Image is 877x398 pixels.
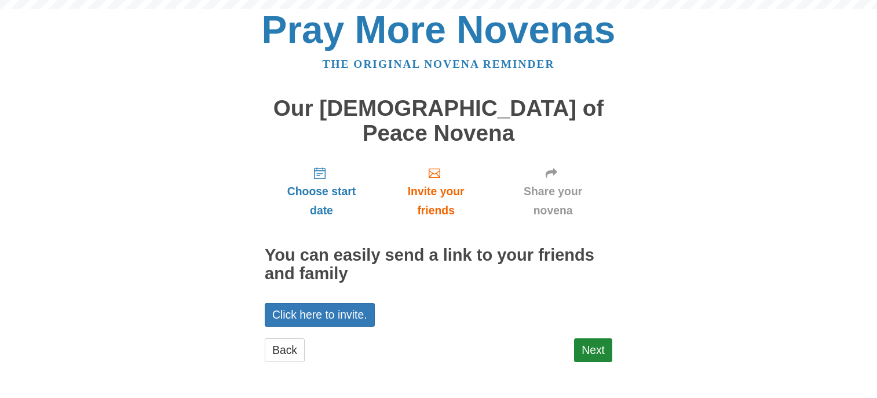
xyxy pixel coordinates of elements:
[323,58,555,70] a: The original novena reminder
[265,303,375,327] a: Click here to invite.
[262,8,616,51] a: Pray More Novenas
[378,157,494,226] a: Invite your friends
[574,338,612,362] a: Next
[265,338,305,362] a: Back
[494,157,612,226] a: Share your novena
[505,182,601,220] span: Share your novena
[265,96,612,145] h1: Our [DEMOGRAPHIC_DATA] of Peace Novena
[265,246,612,283] h2: You can easily send a link to your friends and family
[390,182,482,220] span: Invite your friends
[276,182,367,220] span: Choose start date
[265,157,378,226] a: Choose start date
